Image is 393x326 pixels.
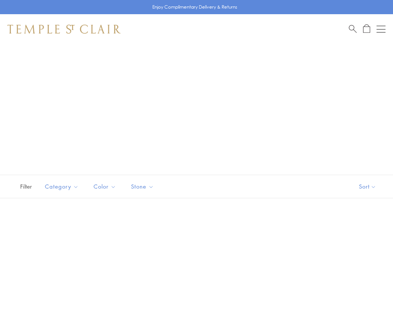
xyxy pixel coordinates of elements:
span: Category [41,182,84,191]
button: Stone [125,178,159,195]
button: Color [88,178,122,195]
button: Show sort by [342,175,393,198]
a: Open Shopping Bag [363,24,370,34]
button: Open navigation [377,25,386,34]
button: Category [39,178,84,195]
img: Temple St. Clair [7,25,121,34]
span: Stone [127,182,159,191]
p: Enjoy Complimentary Delivery & Returns [152,3,237,11]
a: Search [349,24,357,34]
span: Color [90,182,122,191]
